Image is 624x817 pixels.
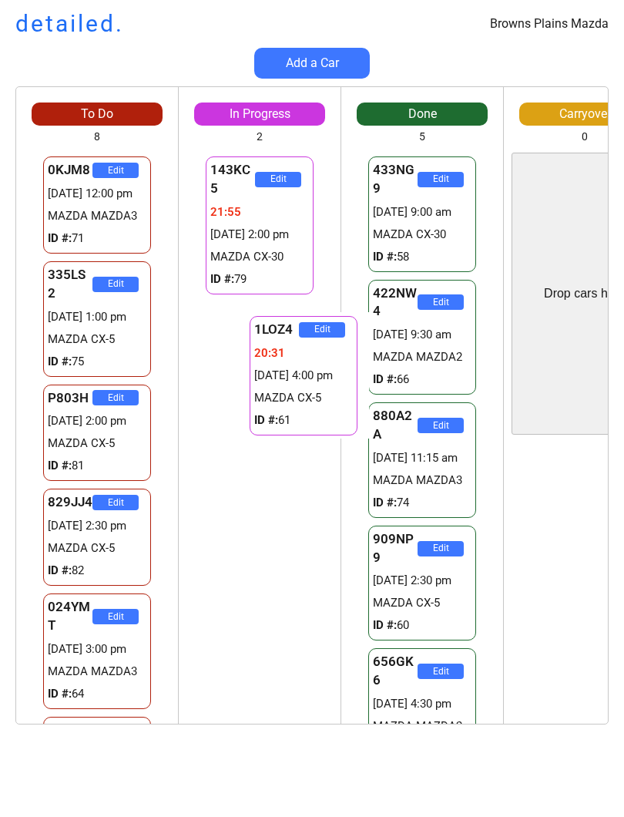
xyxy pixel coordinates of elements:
[210,271,309,287] div: 79
[254,390,353,406] div: MAZDA CX-5
[373,618,397,632] strong: ID #:
[373,617,471,634] div: 60
[254,368,353,384] div: [DATE] 4:00 pm
[210,204,309,220] div: 21:55
[32,106,163,123] div: To Do
[48,459,72,472] strong: ID #:
[257,129,263,145] div: 2
[92,390,139,405] button: Edit
[373,653,418,690] div: 656GK6
[254,48,370,79] button: Add a Car
[48,266,92,303] div: 335LS2
[48,563,146,579] div: 82
[194,106,325,123] div: In Progress
[373,530,418,567] div: 909NP9
[373,573,471,589] div: [DATE] 2:30 pm
[255,172,301,187] button: Edit
[210,272,234,286] strong: ID #:
[254,321,299,339] div: 1LOZ4
[48,309,146,325] div: [DATE] 1:00 pm
[48,354,146,370] div: 75
[48,598,92,635] div: 024YMT
[48,721,92,758] div: 123ED4
[48,563,72,577] strong: ID #:
[48,161,92,180] div: 0KJM8
[15,8,124,40] h1: detailed.
[48,687,72,701] strong: ID #:
[299,322,345,338] button: Edit
[92,163,139,178] button: Edit
[48,641,146,657] div: [DATE] 3:00 pm
[373,349,471,365] div: MAZDA MAZDA2
[490,15,609,32] div: Browns Plains Mazda
[92,609,139,624] button: Edit
[373,250,397,264] strong: ID #:
[418,541,464,556] button: Edit
[48,208,146,224] div: MAZDA MAZDA3
[373,450,471,466] div: [DATE] 11:15 am
[373,696,471,712] div: [DATE] 4:30 pm
[48,435,146,452] div: MAZDA CX-5
[92,495,139,510] button: Edit
[373,372,471,388] div: 66
[254,345,353,361] div: 20:31
[373,472,471,489] div: MAZDA MAZDA3
[373,327,471,343] div: [DATE] 9:30 am
[373,718,471,735] div: MAZDA MAZDA2
[48,389,92,408] div: P803H
[373,227,471,243] div: MAZDA CX-30
[48,686,146,702] div: 64
[94,129,100,145] div: 8
[48,664,146,680] div: MAZDA MAZDA3
[210,161,255,198] div: 143KC5
[210,227,309,243] div: [DATE] 2:00 pm
[48,518,146,534] div: [DATE] 2:30 pm
[210,249,309,265] div: MAZDA CX-30
[48,458,146,474] div: 81
[357,106,488,123] div: Done
[418,172,464,187] button: Edit
[48,355,72,368] strong: ID #:
[418,664,464,679] button: Edit
[48,186,146,202] div: [DATE] 12:00 pm
[373,495,471,511] div: 74
[373,407,418,444] div: 880A2A
[48,230,146,247] div: 71
[92,277,139,292] button: Edit
[373,595,471,611] div: MAZDA CX-5
[48,231,72,245] strong: ID #:
[418,294,464,310] button: Edit
[418,418,464,433] button: Edit
[419,129,425,145] div: 5
[48,493,92,512] div: 829JJ4
[48,413,146,429] div: [DATE] 2:00 pm
[373,204,471,220] div: [DATE] 9:00 am
[48,540,146,556] div: MAZDA CX-5
[48,331,146,348] div: MAZDA CX-5
[373,496,397,509] strong: ID #:
[373,249,471,265] div: 58
[582,129,588,145] div: 0
[373,284,418,321] div: 422NW4
[373,161,418,198] div: 433NG9
[373,372,397,386] strong: ID #:
[254,413,278,427] strong: ID #:
[254,412,353,429] div: 61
